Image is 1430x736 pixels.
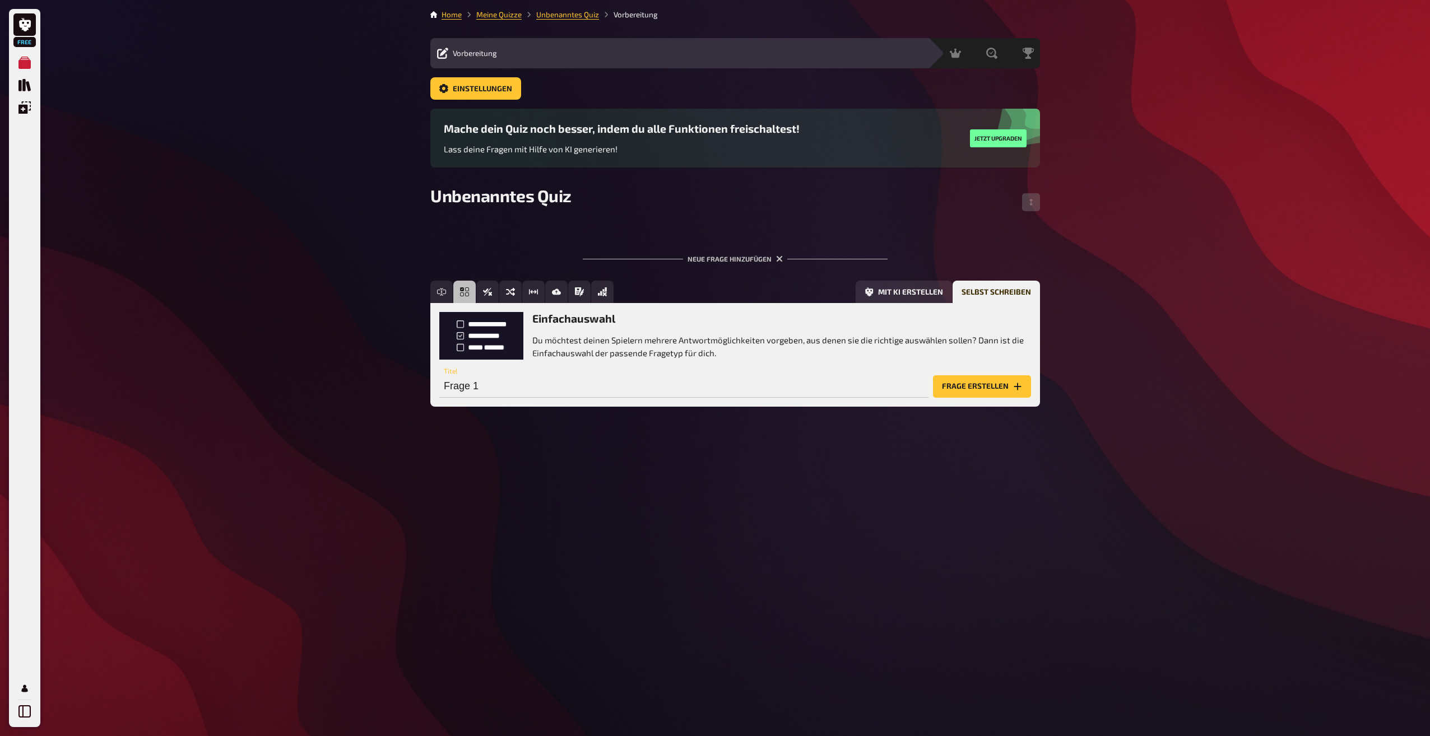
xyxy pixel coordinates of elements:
span: Unbenanntes Quiz [430,185,572,206]
h3: Einfachauswahl [532,312,1031,325]
button: Sortierfrage [499,281,522,303]
button: Schätzfrage [522,281,545,303]
button: Einstellungen [430,77,521,100]
span: Lass deine Fragen mit Hilfe von KI generieren! [444,144,617,154]
a: Meine Quizze [13,52,36,74]
a: Meine Quizze [476,10,522,19]
span: Vorbereitung [453,49,497,58]
li: Home [442,9,462,20]
li: Unbenanntes Quiz [522,9,599,20]
button: Freitext Eingabe [430,281,453,303]
button: Frage erstellen [933,375,1031,398]
button: Reihenfolge anpassen [1022,193,1040,211]
button: Offline Frage [591,281,614,303]
button: Wahr / Falsch [476,281,499,303]
a: Home [442,10,462,19]
li: Meine Quizze [462,9,522,20]
button: Mit KI erstellen [856,281,952,303]
div: Neue Frage hinzufügen [583,237,888,272]
button: Prosa (Langtext) [568,281,591,303]
a: Profil [13,677,36,700]
button: Selbst schreiben [953,281,1040,303]
input: Titel [439,375,928,398]
button: Einfachauswahl [453,281,476,303]
a: Quiz Sammlung [13,74,36,96]
p: Du möchtest deinen Spielern mehrere Antwortmöglichkeiten vorgeben, aus denen sie die richtige aus... [532,334,1031,359]
li: Vorbereitung [599,9,658,20]
button: Bild-Antwort [545,281,568,303]
h3: Mache dein Quiz noch besser, indem du alle Funktionen freischaltest! [444,122,800,135]
button: Jetzt upgraden [970,129,1027,147]
a: Unbenanntes Quiz [536,10,599,19]
a: Einblendungen [13,96,36,119]
span: Einstellungen [453,85,512,93]
span: Free [15,39,35,45]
